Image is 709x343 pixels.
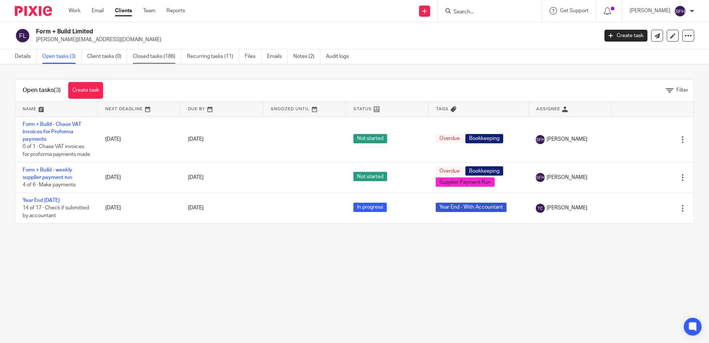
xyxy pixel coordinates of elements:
[293,49,320,64] a: Notes (2)
[536,204,545,213] img: svg%3E
[187,49,239,64] a: Recurring tasks (11)
[436,203,507,212] span: Year End - With Accountant
[676,88,688,93] span: Filter
[23,167,72,180] a: Form + Build - weekly supplier payment run
[536,135,545,144] img: svg%3E
[143,7,155,14] a: Team
[15,49,37,64] a: Details
[36,36,593,43] p: [PERSON_NAME][EMAIL_ADDRESS][DOMAIN_NAME]
[436,177,495,187] span: Supplier Payment Run
[436,107,449,111] span: Tags
[267,49,288,64] a: Emails
[115,7,132,14] a: Clients
[326,49,354,64] a: Audit logs
[245,49,261,64] a: Files
[188,205,204,210] span: [DATE]
[92,7,104,14] a: Email
[465,166,503,176] span: Bookkeeping
[54,87,61,93] span: (3)
[536,173,545,182] img: svg%3E
[188,175,204,180] span: [DATE]
[604,30,647,42] a: Create task
[547,135,587,143] span: [PERSON_NAME]
[23,122,81,142] a: Form + Build - Chase VAT invoices for Proforma payments
[15,28,30,43] img: svg%3E
[547,174,587,181] span: [PERSON_NAME]
[15,6,52,16] img: Pixie
[353,134,387,143] span: Not started
[23,86,61,94] h1: Open tasks
[133,49,181,64] a: Closed tasks (186)
[23,144,90,157] span: 0 of 1 · Chase VAT invoices for proforma payments made
[630,7,670,14] p: [PERSON_NAME]
[68,82,103,99] a: Create task
[36,28,482,36] h2: Form + Build Limited
[188,137,204,142] span: [DATE]
[436,166,464,176] span: Overdue
[166,7,185,14] a: Reports
[353,107,372,111] span: Status
[436,134,464,143] span: Overdue
[453,9,520,16] input: Search
[560,8,588,13] span: Get Support
[98,117,181,162] td: [DATE]
[353,172,387,181] span: Not started
[23,205,89,218] span: 14 of 17 · Check if submitted by accountant
[23,182,76,187] span: 4 of 6 · Make payments
[98,193,181,223] td: [DATE]
[465,134,503,143] span: Bookkeeping
[353,203,387,212] span: In progress
[23,198,60,203] a: Year End [DATE]
[98,162,181,193] td: [DATE]
[547,204,587,212] span: [PERSON_NAME]
[42,49,82,64] a: Open tasks (3)
[271,107,310,111] span: Snoozed Until
[674,5,686,17] img: svg%3E
[87,49,127,64] a: Client tasks (0)
[69,7,80,14] a: Work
